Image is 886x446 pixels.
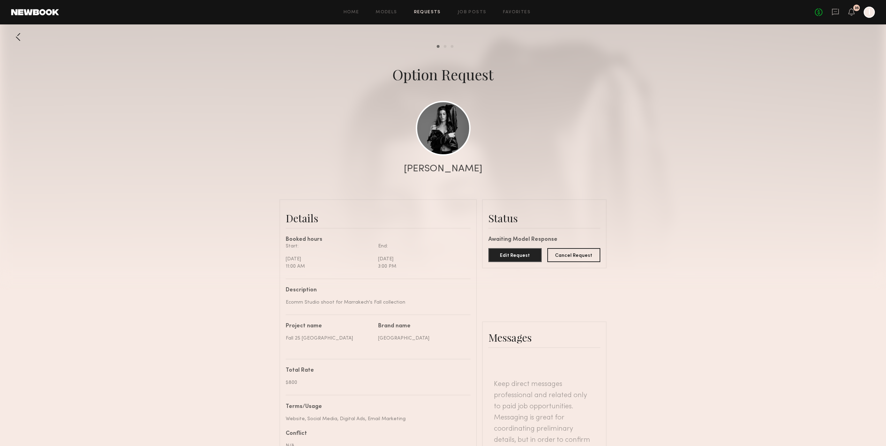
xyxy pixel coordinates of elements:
[378,335,465,342] div: [GEOGRAPHIC_DATA]
[344,10,359,15] a: Home
[488,237,600,243] div: Awaiting Model Response
[286,288,465,293] div: Description
[855,6,859,10] div: 35
[488,330,600,344] div: Messages
[458,10,487,15] a: Job Posts
[286,368,465,373] div: Total Rate
[376,10,397,15] a: Models
[286,404,465,410] div: Terms/Usage
[378,324,465,329] div: Brand name
[286,299,465,306] div: Ecomm Studio shoot for Marrakech's Fall collection
[378,263,465,270] div: 3:00 PM
[503,10,531,15] a: Favorites
[286,263,373,270] div: 11:00 AM
[392,65,494,84] div: Option Request
[488,211,600,225] div: Status
[286,324,373,329] div: Project name
[404,164,482,174] div: [PERSON_NAME]
[864,7,875,18] a: I
[286,379,465,386] div: $800
[414,10,441,15] a: Requests
[286,243,373,250] div: Start:
[286,237,471,243] div: Booked hours
[286,335,373,342] div: Fall 25 [GEOGRAPHIC_DATA]
[286,415,465,423] div: Website, Social Media, Digital Ads, Email Marketing
[378,243,465,250] div: End:
[488,248,542,262] button: Edit Request
[286,255,373,263] div: [DATE]
[286,431,465,437] div: Conflict
[547,248,601,262] button: Cancel Request
[378,255,465,263] div: [DATE]
[286,211,471,225] div: Details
